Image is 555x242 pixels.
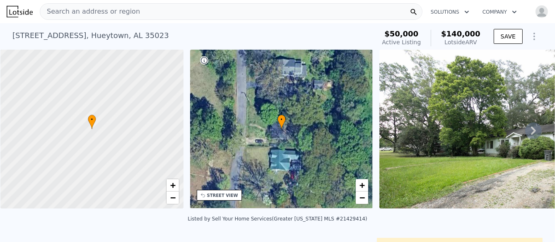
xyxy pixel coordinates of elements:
span: • [277,116,286,123]
button: Show Options [526,28,543,45]
span: Search an address or region [40,7,140,17]
img: avatar [535,5,548,18]
div: Lotside ARV [441,38,480,46]
span: + [170,180,175,190]
a: Zoom in [166,179,179,192]
button: Company [476,5,524,19]
span: Active Listing [382,39,421,46]
span: + [360,180,365,190]
span: − [170,192,175,203]
span: − [360,192,365,203]
img: Lotside [7,6,33,17]
a: Zoom in [356,179,368,192]
a: Zoom out [166,192,179,204]
div: • [88,115,96,129]
div: • [277,115,286,129]
span: $140,000 [441,29,480,38]
div: [STREET_ADDRESS] , Hueytown , AL 35023 [12,30,169,41]
span: $50,000 [384,29,418,38]
span: • [88,116,96,123]
button: SAVE [494,29,523,44]
a: Zoom out [356,192,368,204]
div: STREET VIEW [207,192,238,199]
div: Listed by Sell Your Home Services (Greater [US_STATE] MLS #21429414) [188,216,367,222]
button: Solutions [424,5,476,19]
